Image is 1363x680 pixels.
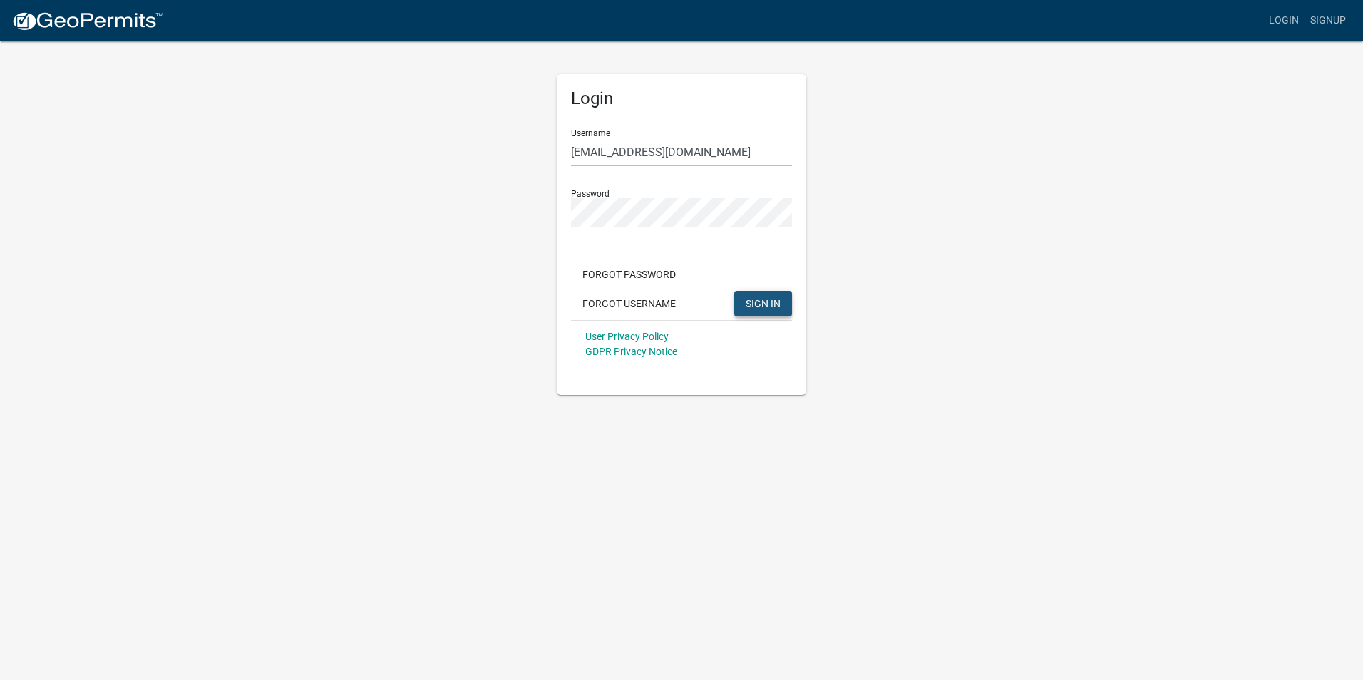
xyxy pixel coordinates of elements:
h5: Login [571,88,792,109]
a: Signup [1305,7,1352,34]
a: User Privacy Policy [585,331,669,342]
a: Login [1263,7,1305,34]
button: Forgot Password [571,262,687,287]
a: GDPR Privacy Notice [585,346,677,357]
button: Forgot Username [571,291,687,316]
button: SIGN IN [734,291,792,316]
span: SIGN IN [746,297,781,309]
